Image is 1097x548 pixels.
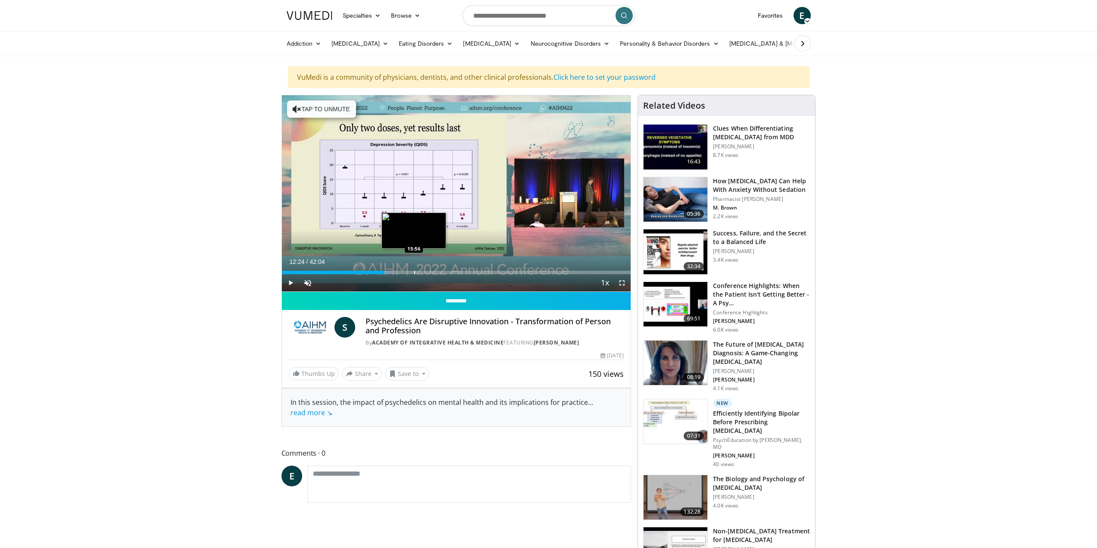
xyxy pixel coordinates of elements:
a: Click here to set your password [553,72,656,82]
button: Share [342,367,382,381]
p: 4.1K views [713,385,738,392]
span: 150 views [588,369,624,379]
span: ... [291,398,593,417]
div: VuMedi is a community of physicians, dentists, and other clinical professionals. [288,66,809,88]
a: S [334,317,355,338]
p: M. Brown [713,204,810,211]
img: f8311eb0-496c-457e-baaa-2f3856724dd4.150x105_q85_crop-smart_upscale.jpg [644,475,707,520]
p: 2.2K views [713,213,738,220]
div: Progress Bar [282,271,631,274]
span: 32:34 [684,262,704,271]
p: Conference Highlights [713,309,810,316]
button: Tap to unmute [287,100,356,118]
img: db580a60-f510-4a79-8dc4-8580ce2a3e19.png.150x105_q85_crop-smart_upscale.png [644,341,707,385]
p: [PERSON_NAME] [713,368,810,375]
h3: Non-[MEDICAL_DATA] Treatment for [MEDICAL_DATA] [713,527,810,544]
p: New [713,399,732,407]
a: Addiction [281,35,327,52]
span: 132:28 [680,507,704,516]
span: Comments 0 [281,448,631,459]
span: 07:31 [684,432,704,440]
input: Search topics, interventions [463,5,635,26]
span: / [306,258,308,265]
a: E [281,466,302,486]
a: Eating Disorders [394,35,458,52]
h3: The Biology and Psychology of [MEDICAL_DATA] [713,475,810,492]
h3: How [MEDICAL_DATA] Can Help With Anxiety Without Sedation [713,177,810,194]
div: [DATE] [600,352,624,360]
a: Browse [386,7,425,24]
a: E [794,7,811,24]
img: a6520382-d332-4ed3-9891-ee688fa49237.150x105_q85_crop-smart_upscale.jpg [644,125,707,169]
a: 05:36 How [MEDICAL_DATA] Can Help With Anxiety Without Sedation Pharmacist [PERSON_NAME] M. Brown... [643,177,810,222]
span: 08:19 [684,373,704,382]
span: 42:04 [309,258,325,265]
img: 7307c1c9-cd96-462b-8187-bd7a74dc6cb1.150x105_q85_crop-smart_upscale.jpg [644,229,707,274]
button: Unmute [299,274,316,291]
p: [PERSON_NAME] [713,143,810,150]
p: [PERSON_NAME] [713,318,810,325]
a: [MEDICAL_DATA] [458,35,525,52]
h4: Related Videos [643,100,705,111]
a: Favorites [753,7,788,24]
button: Play [282,274,299,291]
img: image.jpeg [381,213,446,249]
a: Personality & Behavior Disorders [615,35,724,52]
a: 32:34 Success, Failure, and the Secret to a Balanced Life [PERSON_NAME] 3.4K views [643,229,810,275]
h3: Efficiently Identifying Bipolar Before Prescribing [MEDICAL_DATA] [713,409,810,435]
p: [PERSON_NAME] [713,452,810,459]
p: 6.0K views [713,326,738,333]
button: Playback Rate [596,274,613,291]
h4: Psychedelics Are Disruptive Innovation - Transformation of Person and Profession [366,317,624,335]
a: Specialties [338,7,386,24]
img: 7bfe4765-2bdb-4a7e-8d24-83e30517bd33.150x105_q85_crop-smart_upscale.jpg [644,177,707,222]
h3: The Future of [MEDICAL_DATA] Diagnosis: A Game-Changing [MEDICAL_DATA] [713,340,810,366]
img: 4362ec9e-0993-4580-bfd4-8e18d57e1d49.150x105_q85_crop-smart_upscale.jpg [644,282,707,327]
p: [PERSON_NAME] [713,248,810,255]
a: 69:51 Conference Highlights: When the Patient Isn't Getting Better - A Psy… Conference Highlights... [643,282,810,333]
img: Academy of Integrative Health & Medicine [289,317,331,338]
a: 132:28 The Biology and Psychology of [MEDICAL_DATA] [PERSON_NAME] 4.0K views [643,475,810,520]
button: Fullscreen [613,274,631,291]
a: Thumbs Up [289,367,339,380]
img: VuMedi Logo [287,11,332,20]
h3: Conference Highlights: When the Patient Isn't Getting Better - A Psy… [713,282,810,307]
a: [MEDICAL_DATA] [326,35,394,52]
span: 69:51 [684,314,704,323]
a: 08:19 The Future of [MEDICAL_DATA] Diagnosis: A Game-Changing [MEDICAL_DATA] [PERSON_NAME] [PERSO... [643,340,810,392]
img: bb766ca4-1a7a-496c-a5bd-5a4a5d6b6623.150x105_q85_crop-smart_upscale.jpg [644,399,707,444]
a: 07:31 New Efficiently Identifying Bipolar Before Prescribing [MEDICAL_DATA] PsychEducation by [PE... [643,399,810,468]
a: [PERSON_NAME] [534,339,579,346]
a: Academy of Integrative Health & Medicine [372,339,503,346]
button: Save to [385,367,429,381]
a: 16:43 Clues When Differentiating [MEDICAL_DATA] from MDD [PERSON_NAME] 8.7K views [643,124,810,170]
p: 3.4K views [713,257,738,263]
video-js: Video Player [282,95,631,292]
h3: Clues When Differentiating [MEDICAL_DATA] from MDD [713,124,810,141]
p: 8.7K views [713,152,738,159]
p: Pharmacist [PERSON_NAME] [713,196,810,203]
div: In this session, the impact of psychedelics on mental health and its implications for practice [291,397,622,418]
p: [PERSON_NAME] [713,494,810,501]
div: By FEATURING [366,339,624,347]
a: read more ↘ [291,408,332,417]
p: PsychEducation by [PERSON_NAME], MD [713,437,810,451]
h3: Success, Failure, and the Secret to a Balanced Life [713,229,810,246]
span: 12:24 [290,258,305,265]
a: Neurocognitive Disorders [525,35,615,52]
p: [PERSON_NAME] [713,376,810,383]
p: 4.0K views [713,502,738,509]
span: 05:36 [684,210,704,218]
span: 16:43 [684,157,704,166]
a: [MEDICAL_DATA] & [MEDICAL_DATA] [724,35,847,52]
p: 40 views [713,461,734,468]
